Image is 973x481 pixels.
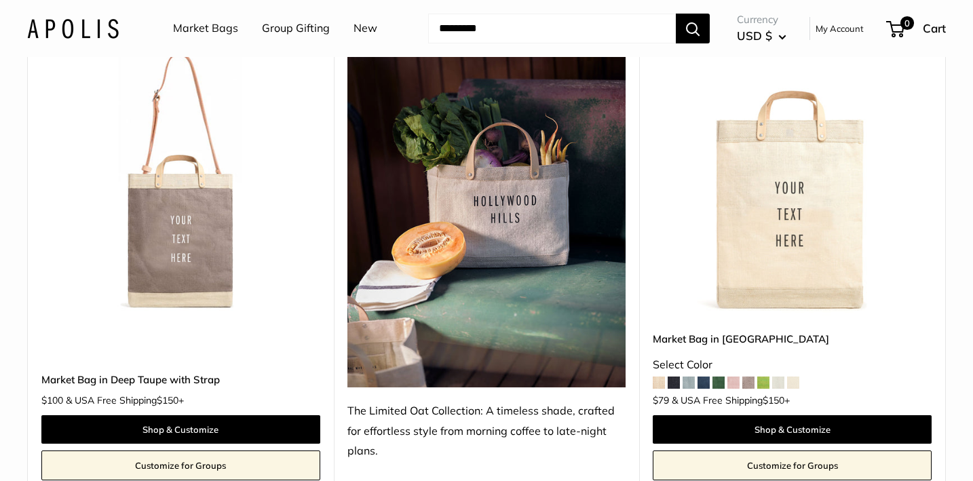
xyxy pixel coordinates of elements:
a: Shop & Customize [653,415,932,444]
iframe: Sign Up via Text for Offers [11,429,145,470]
a: Group Gifting [262,18,330,39]
a: Customize for Groups [653,450,932,480]
a: Customize for Groups [41,450,320,480]
span: $79 [653,394,669,406]
img: Market Bag in Oat [653,39,932,318]
a: Market Bag in Deep Taupe with Strap [41,372,320,387]
div: Select Color [653,355,932,375]
span: $150 [763,394,784,406]
a: Market Bags [173,18,238,39]
span: & USA Free Shipping + [66,396,184,405]
input: Search... [428,14,676,43]
span: 0 [900,16,914,30]
a: 0 Cart [888,18,946,39]
span: & USA Free Shipping + [672,396,790,405]
a: Shop & Customize [41,415,320,444]
span: Currency [737,10,786,29]
button: Search [676,14,710,43]
img: Apolis [27,18,119,38]
a: Market Bag in OatMarket Bag in Oat [653,39,932,318]
a: New [354,18,377,39]
a: My Account [816,20,864,37]
span: $100 [41,394,63,406]
img: The Limited Oat Collection: A timeless shade, crafted for effortless style from morning coffee to... [347,39,626,387]
span: Cart [923,21,946,35]
span: $150 [157,394,178,406]
button: USD $ [737,25,786,47]
span: USD $ [737,28,772,43]
a: Market Bag in Deep Taupe with StrapMarket Bag in Deep Taupe with Strap [41,39,320,318]
a: Market Bag in [GEOGRAPHIC_DATA] [653,331,932,347]
img: Market Bag in Deep Taupe with Strap [41,39,320,318]
div: The Limited Oat Collection: A timeless shade, crafted for effortless style from morning coffee to... [347,401,626,462]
